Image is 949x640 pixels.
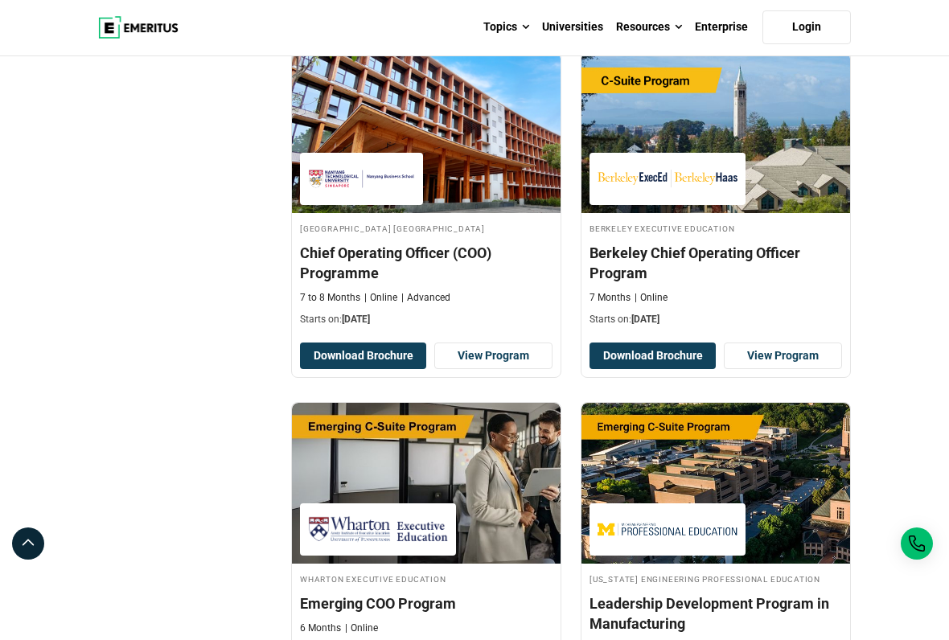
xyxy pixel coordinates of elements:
[590,593,842,634] h4: Leadership Development Program in Manufacturing
[590,313,842,326] p: Starts on:
[590,221,842,235] h4: Berkeley Executive Education
[581,52,850,213] img: Berkeley Chief Operating Officer Program | Online Supply Chain and Operations Course
[300,221,553,235] h4: [GEOGRAPHIC_DATA] [GEOGRAPHIC_DATA]
[762,10,851,44] a: Login
[635,291,668,305] p: Online
[300,291,360,305] p: 7 to 8 Months
[581,403,850,564] img: Leadership Development Program in Manufacturing | Online Supply Chain and Operations Course
[300,572,553,585] h4: Wharton Executive Education
[590,243,842,283] h4: Berkeley Chief Operating Officer Program
[300,343,426,370] button: Download Brochure
[300,313,553,326] p: Starts on:
[292,52,561,213] img: Chief Operating Officer (COO) Programme | Online Leadership Course
[590,343,716,370] button: Download Brochure
[364,291,397,305] p: Online
[631,314,659,325] span: [DATE]
[308,511,448,548] img: Wharton Executive Education
[590,291,631,305] p: 7 Months
[308,161,415,197] img: Nanyang Technological University Nanyang Business School
[598,511,737,548] img: Michigan Engineering Professional Education
[590,572,842,585] h4: [US_STATE] Engineering Professional Education
[292,52,561,334] a: Leadership Course by Nanyang Technological University Nanyang Business School - September 29, 202...
[300,622,341,635] p: 6 Months
[292,403,561,564] img: Emerging COO Program | Online Supply Chain and Operations Course
[401,291,450,305] p: Advanced
[342,314,370,325] span: [DATE]
[300,243,553,283] h4: Chief Operating Officer (COO) Programme
[300,593,553,613] h4: Emerging COO Program
[724,343,842,370] a: View Program
[598,161,737,197] img: Berkeley Executive Education
[434,343,553,370] a: View Program
[345,622,378,635] p: Online
[581,52,850,334] a: Supply Chain and Operations Course by Berkeley Executive Education - September 23, 2025 Berkeley ...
